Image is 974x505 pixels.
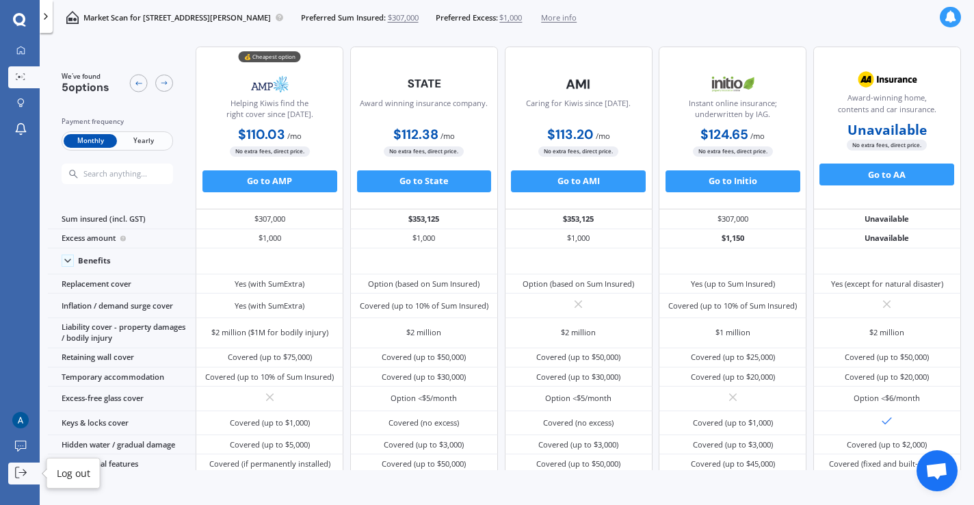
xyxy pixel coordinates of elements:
[693,439,773,450] div: Covered (up to $3,000)
[854,393,920,404] div: Option <$6/month
[62,80,109,94] span: 5 options
[48,318,196,348] div: Liability cover - property damages / bodily injury
[357,170,492,192] button: Go to State
[48,274,196,294] div: Replacement cover
[391,393,457,404] div: Option <$5/month
[117,134,170,148] span: Yearly
[360,98,488,125] div: Award winning insurance company.
[505,209,653,229] div: $353,125
[523,279,634,289] div: Option (based on Sum Insured)
[666,170,800,192] button: Go to Initio
[230,439,310,450] div: Covered (up to $5,000)
[813,229,961,248] div: Unavailable
[384,439,464,450] div: Covered (up to $3,000)
[48,454,196,474] div: Recreational features
[526,98,631,125] div: Caring for Kiwis since [DATE].
[62,72,109,81] span: We've found
[538,146,618,157] span: No extra fees, direct price.
[869,327,904,338] div: $2 million
[57,467,90,480] div: Log out
[202,170,337,192] button: Go to AMP
[691,372,775,383] div: Covered (up to $20,000)
[384,146,464,157] span: No extra fees, direct price.
[547,126,594,143] b: $113.20
[196,229,343,248] div: $1,000
[668,300,797,311] div: Covered (up to 10% of Sum Insured)
[239,51,301,62] div: 💰 Cheapest option
[538,439,618,450] div: Covered (up to $3,000)
[205,98,334,125] div: Helping Kiwis find the right cover since [DATE].
[668,98,797,125] div: Instant online insurance; underwritten by IAG.
[541,12,577,23] span: More info
[382,372,466,383] div: Covered (up to $30,000)
[48,348,196,367] div: Retaining wall cover
[917,450,958,491] div: Open chat
[368,279,479,289] div: Option (based on Sum Insured)
[693,146,773,157] span: No extra fees, direct price.
[845,372,929,383] div: Covered (up to $20,000)
[211,327,328,338] div: $2 million ($1M for bodily injury)
[230,146,310,157] span: No extra fees, direct price.
[209,458,330,469] div: Covered (if permanently installed)
[393,126,438,143] b: $112.38
[505,229,653,248] div: $1,000
[691,352,775,363] div: Covered (up to $25,000)
[845,352,929,363] div: Covered (up to $50,000)
[78,256,111,266] div: Benefits
[48,294,196,318] div: Inflation / demand surge cover
[847,140,927,150] span: No extra fees, direct price.
[64,134,117,148] span: Monthly
[536,352,620,363] div: Covered (up to $50,000)
[83,12,271,23] p: Market Scan for [STREET_ADDRESS][PERSON_NAME]
[596,131,610,141] span: / mo
[48,367,196,387] div: Temporary accommodation
[48,209,196,229] div: Sum insured (incl. GST)
[48,411,196,435] div: Keys & locks cover
[235,279,304,289] div: Yes (with SumExtra)
[813,209,961,229] div: Unavailable
[693,417,773,428] div: Covered (up to $1,000)
[382,352,466,363] div: Covered (up to $50,000)
[436,12,498,23] span: Preferred Excess:
[235,300,304,311] div: Yes (with SumExtra)
[542,70,615,98] img: AMI-text-1.webp
[48,229,196,248] div: Excess amount
[536,458,620,469] div: Covered (up to $50,000)
[66,11,79,24] img: home-and-contents.b802091223b8502ef2dd.svg
[700,126,748,143] b: $124.65
[545,393,611,404] div: Option <$5/month
[847,125,927,135] b: Unavailable
[389,417,459,428] div: Covered (no excess)
[561,327,596,338] div: $2 million
[847,439,927,450] div: Covered (up to $2,000)
[691,458,775,469] div: Covered (up to $45,000)
[406,327,441,338] div: $2 million
[230,417,310,428] div: Covered (up to $1,000)
[659,229,806,248] div: $1,150
[48,435,196,454] div: Hidden water / gradual damage
[238,126,285,143] b: $110.03
[360,300,488,311] div: Covered (up to 10% of Sum Insured)
[440,131,455,141] span: / mo
[350,229,498,248] div: $1,000
[234,70,306,98] img: AMP.webp
[228,352,312,363] div: Covered (up to $75,000)
[750,131,765,141] span: / mo
[511,170,646,192] button: Go to AMI
[62,116,173,127] div: Payment frequency
[350,209,498,229] div: $353,125
[382,458,466,469] div: Covered (up to $50,000)
[388,12,419,23] span: $307,000
[196,209,343,229] div: $307,000
[388,70,460,96] img: State-text-1.webp
[691,279,775,289] div: Yes (up to Sum Insured)
[543,417,614,428] div: Covered (no excess)
[499,12,522,23] span: $1,000
[205,372,334,383] div: Covered (up to 10% of Sum Insured)
[831,279,943,289] div: Yes (except for natural disaster)
[829,458,945,469] div: Covered (fixed and built-in only)
[12,412,29,428] img: ACg8ocJoV_WMeXl8uazD34sa1e2JA0zLMvbgYPUEKroo1SgKYRy5YA=s96-c
[659,209,806,229] div: $307,000
[287,131,302,141] span: / mo
[536,372,620,383] div: Covered (up to $30,000)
